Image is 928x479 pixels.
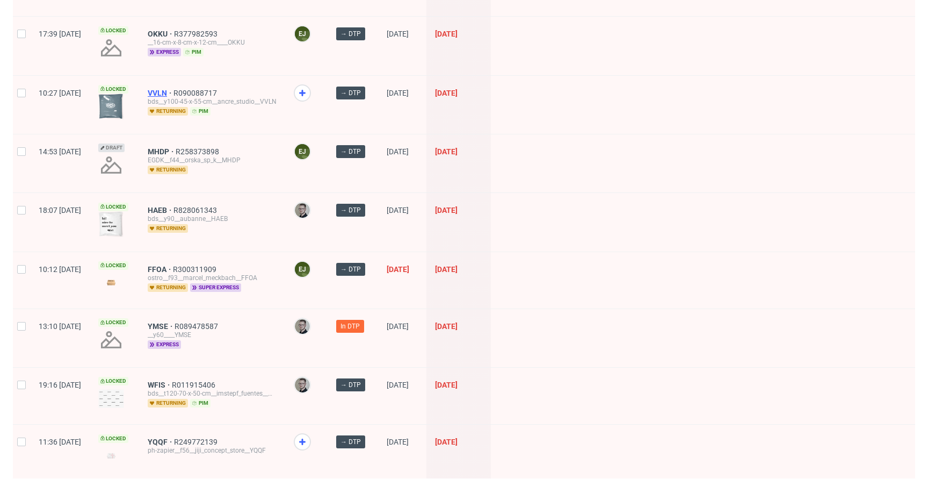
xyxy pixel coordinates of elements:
span: [DATE] [387,206,409,215]
img: Krystian Gaza [295,203,310,218]
span: [DATE] [435,322,458,331]
span: super express [190,283,241,292]
span: [DATE] [435,89,458,97]
a: WFIS [148,381,172,389]
a: R300311909 [173,265,219,274]
img: no_design.png [98,35,124,61]
img: version_two_editor_design [98,211,124,237]
span: [DATE] [435,30,458,38]
a: R011915406 [172,381,218,389]
img: no_design.png [98,152,124,178]
span: [DATE] [435,147,458,156]
img: version_two_editor_design [98,275,124,290]
span: 10:27 [DATE] [39,89,81,97]
span: express [148,340,181,349]
div: ostro__f93__marcel_meckbach__FFOA [148,274,277,282]
div: bds__t120-70-x-50-cm__imstepf_fuentes__WFIS [148,389,277,398]
span: returning [148,166,188,174]
span: pim [190,399,211,407]
div: EGDK__f44__orska_sp_k__MHDP [148,156,277,165]
span: [DATE] [387,381,409,389]
a: R090088717 [173,89,219,97]
a: HAEB [148,206,173,215]
a: FFOA [148,265,173,274]
div: bds__y100-45-x-55-cm__ancre_studio__VVLN [148,97,277,106]
img: Krystian Gaza [295,319,310,334]
figcaption: EJ [295,26,310,41]
img: version_two_editor_design [98,448,124,463]
a: R828061343 [173,206,219,215]
div: __y60____YMSE [148,331,277,339]
img: version_two_editor_design [98,389,124,407]
span: Locked [98,377,128,385]
div: bds__y90__aubanne__HAEB [148,215,277,223]
div: ph-zapier__f56__jiji_concept_store__YQQF [148,446,277,455]
span: returning [148,283,188,292]
a: R258373898 [176,147,221,156]
span: Locked [98,26,128,35]
a: R377982593 [174,30,220,38]
span: [DATE] [387,438,409,446]
span: [DATE] [387,265,409,274]
img: version_two_editor_design.png [98,94,124,119]
span: Locked [98,318,128,327]
span: 19:16 [DATE] [39,381,81,389]
span: → DTP [340,29,361,39]
span: 10:12 [DATE] [39,265,81,274]
span: YMSE [148,322,175,331]
a: R249772139 [174,438,220,446]
span: In DTP [340,321,360,331]
span: pim [183,48,204,56]
span: [DATE] [387,30,409,38]
span: → DTP [340,437,361,447]
span: [DATE] [435,265,458,274]
span: pim [190,107,211,116]
span: 18:07 [DATE] [39,206,81,215]
span: 14:53 [DATE] [39,147,81,156]
a: VVLN [148,89,173,97]
img: no_design.png [98,327,124,353]
span: 11:36 [DATE] [39,438,81,446]
div: __16-cm-x-8-cm-x-12-cm____OKKU [148,38,277,47]
span: 13:10 [DATE] [39,322,81,331]
span: returning [148,399,188,407]
span: → DTP [340,380,361,390]
span: [DATE] [435,438,458,446]
a: MHDP [148,147,176,156]
span: → DTP [340,147,361,156]
span: Draft [98,144,125,152]
span: [DATE] [387,89,409,97]
a: OKKU [148,30,174,38]
span: → DTP [340,205,361,215]
span: 17:39 [DATE] [39,30,81,38]
span: Locked [98,85,128,94]
span: [DATE] [387,322,409,331]
figcaption: EJ [295,144,310,159]
img: Krystian Gaza [295,377,310,392]
span: express [148,48,181,56]
span: → DTP [340,264,361,274]
span: Locked [98,261,128,270]
span: returning [148,224,188,233]
figcaption: EJ [295,262,310,277]
a: R089478587 [175,322,220,331]
a: YQQF [148,438,174,446]
span: [DATE] [435,206,458,215]
span: Locked [98,203,128,211]
span: Locked [98,434,128,443]
span: → DTP [340,88,361,98]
